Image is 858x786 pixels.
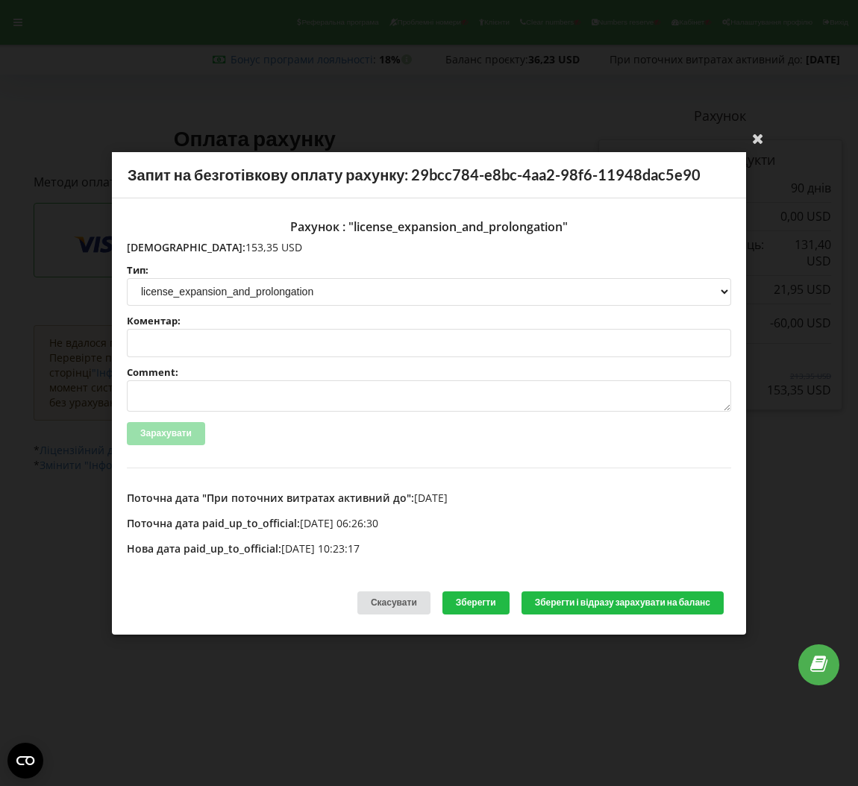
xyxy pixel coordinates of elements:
div: Скасувати [357,591,430,614]
button: Зберегти [442,591,510,614]
p: [DATE] [127,491,731,506]
div: Запит на безготівкову оплату рахунку: 29bcc784-e8bc-4aa2-98f6-11948dac5e90 [112,152,746,198]
label: Тип: [127,265,731,274]
p: [DATE] 10:23:17 [127,541,731,556]
span: [DEMOGRAPHIC_DATA]: [127,239,245,254]
p: [DATE] 06:26:30 [127,516,731,531]
label: Comment: [127,368,731,377]
label: Коментар: [127,316,731,326]
span: Поточна дата paid_up_to_official: [127,516,300,530]
button: Open CMP widget [7,743,43,779]
p: 153,35 USD [127,239,731,254]
span: Поточна дата "При поточних витратах активний до": [127,491,414,505]
div: Рахунок : "license_expansion_and_prolongation" [127,213,731,239]
span: Нова дата paid_up_to_official: [127,541,281,556]
button: Зберегти і відразу зарахувати на баланс [522,591,724,614]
